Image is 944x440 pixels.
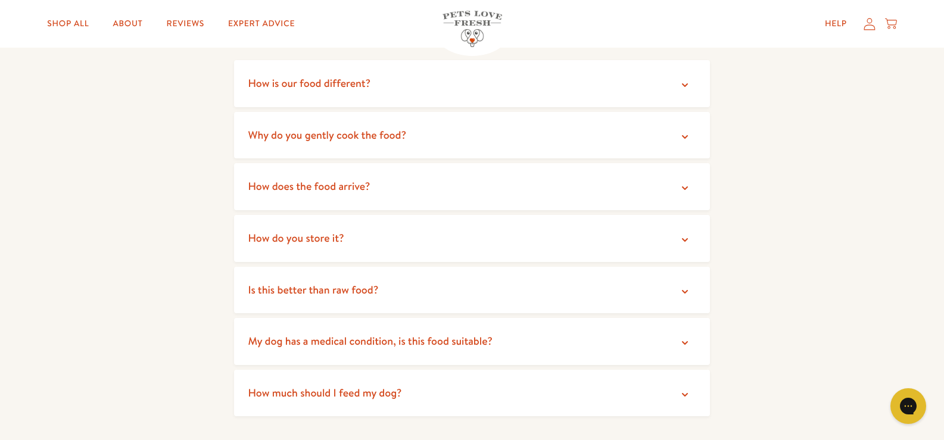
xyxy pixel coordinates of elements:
a: Reviews [157,12,214,36]
summary: Is this better than raw food? [234,267,711,314]
span: My dog has a medical condition, is this food suitable? [248,333,493,348]
summary: How does the food arrive? [234,163,711,210]
span: How is our food different? [248,76,371,91]
summary: How much should I feed my dog? [234,370,711,417]
a: Expert Advice [219,12,304,36]
iframe: Gorgias live chat messenger [884,384,932,428]
summary: How do you store it? [234,215,711,262]
summary: Why do you gently cook the food? [234,112,711,159]
span: How much should I feed my dog? [248,385,402,400]
a: Shop All [38,12,98,36]
a: Help [815,12,856,36]
span: Is this better than raw food? [248,282,379,297]
summary: How is our food different? [234,60,711,107]
img: Pets Love Fresh [443,11,502,47]
summary: My dog has a medical condition, is this food suitable? [234,318,711,365]
span: How do you store it? [248,230,344,245]
span: Why do you gently cook the food? [248,127,407,142]
span: How does the food arrive? [248,179,370,194]
a: About [103,12,152,36]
